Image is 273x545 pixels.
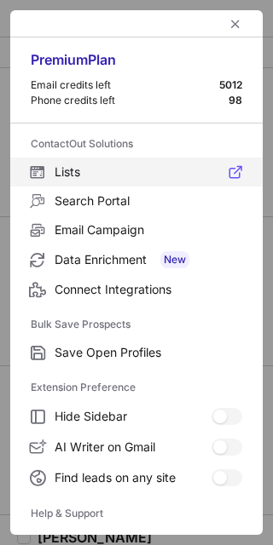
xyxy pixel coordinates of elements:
span: Email Campaign [55,222,242,238]
span: Save Open Profiles [55,345,242,360]
span: New [160,251,189,268]
span: Data Enrichment [55,251,242,268]
button: right-button [27,15,44,32]
label: Lists [10,158,263,186]
label: Help & Support [31,500,242,527]
label: Hide Sidebar [10,401,263,432]
span: AI Writer on Gmail [55,439,212,455]
span: Hide Sidebar [55,409,212,424]
button: left-button [225,14,246,34]
span: Search Portal [55,193,242,209]
label: ContactOut Solutions [31,130,242,158]
label: AI Writer on Gmail [10,432,263,462]
label: Data Enrichment New [10,244,263,275]
label: Search Portal [10,186,263,215]
div: Phone credits left [31,94,229,107]
label: Connect Integrations [10,275,263,304]
label: Bulk Save Prospects [31,311,242,338]
label: Save Open Profiles [10,338,263,367]
span: Find leads on any site [55,470,212,485]
label: Find leads on any site [10,462,263,493]
div: 5012 [219,78,242,92]
span: Lists [55,164,242,180]
span: Connect Integrations [55,282,242,297]
label: Email Campaign [10,215,263,244]
div: 98 [229,94,242,107]
label: Extension Preference [31,374,242,401]
div: Email credits left [31,78,219,92]
div: Premium Plan [31,51,242,78]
